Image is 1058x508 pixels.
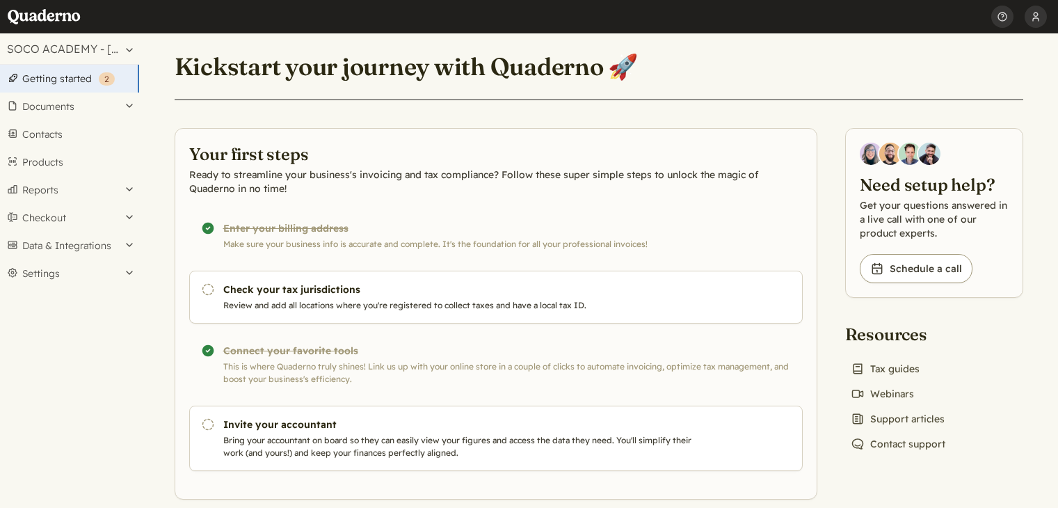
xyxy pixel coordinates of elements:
a: Tax guides [845,359,925,379]
h2: Your first steps [189,143,803,165]
h3: Check your tax jurisdictions [223,283,698,296]
p: Bring your accountant on board so they can easily view your figures and access the data they need... [223,434,698,459]
p: Ready to streamline your business's invoicing and tax compliance? Follow these super simple steps... [189,168,803,196]
img: Ivo Oltmans, Business Developer at Quaderno [899,143,921,165]
img: Diana Carrasco, Account Executive at Quaderno [860,143,882,165]
span: 2 [104,74,109,84]
h2: Need setup help? [860,173,1009,196]
h1: Kickstart your journey with Quaderno 🚀 [175,51,639,82]
h2: Resources [845,323,951,345]
a: Webinars [845,384,920,404]
a: Contact support [845,434,951,454]
a: Support articles [845,409,950,429]
p: Get your questions answered in a live call with one of our product experts. [860,198,1009,240]
a: Invite your accountant Bring your accountant on board so they can easily view your figures and ac... [189,406,803,471]
img: Jairo Fumero, Account Executive at Quaderno [879,143,901,165]
p: Review and add all locations where you're registered to collect taxes and have a local tax ID. [223,299,698,312]
h3: Invite your accountant [223,418,698,431]
a: Schedule a call [860,254,972,283]
img: Javier Rubio, DevRel at Quaderno [918,143,940,165]
a: Check your tax jurisdictions Review and add all locations where you're registered to collect taxe... [189,271,803,324]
